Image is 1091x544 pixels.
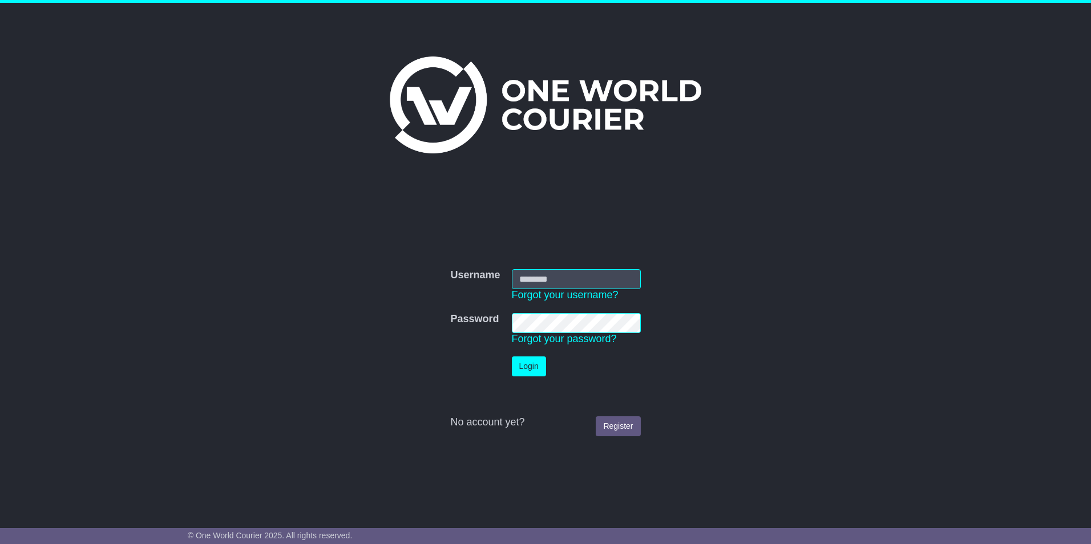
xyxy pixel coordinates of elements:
a: Forgot your username? [512,289,619,301]
img: One World [390,56,701,153]
label: Password [450,313,499,326]
a: Register [596,416,640,436]
label: Username [450,269,500,282]
div: No account yet? [450,416,640,429]
button: Login [512,356,546,376]
span: © One World Courier 2025. All rights reserved. [188,531,353,540]
a: Forgot your password? [512,333,617,344]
